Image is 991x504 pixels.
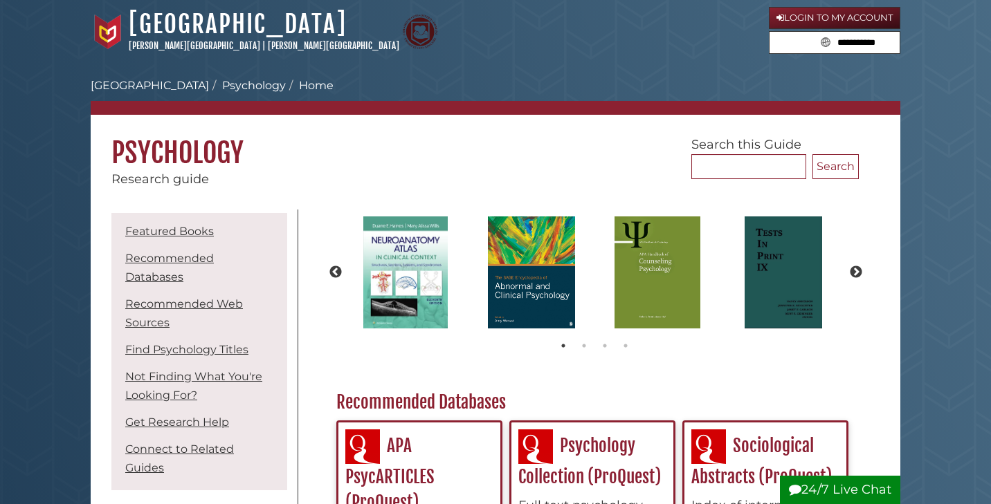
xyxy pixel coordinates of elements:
a: [PERSON_NAME][GEOGRAPHIC_DATA] [129,40,260,51]
a: Psychology [222,79,286,92]
button: Search [812,154,859,179]
button: 3 of 4 [598,339,612,353]
a: Get Research Help [125,416,229,429]
a: [PERSON_NAME][GEOGRAPHIC_DATA] [268,40,399,51]
span: | [262,40,266,51]
a: Sociological Abstracts (ProQuest) [691,435,832,487]
img: Tests in Print IX: an index to tests, test reviews, and the literature on specific tests [738,209,829,335]
button: Previous [329,265,343,279]
a: [GEOGRAPHIC_DATA] [91,79,209,92]
h1: Psychology [91,115,900,170]
a: Featured Books [125,225,214,238]
button: 1 of 4 [556,339,570,353]
img: Calvin Theological Seminary [403,15,437,49]
a: Recommended Databases [125,252,214,283]
a: Not Finding What You're Looking For? [125,370,262,402]
div: Guide Pages [111,209,287,497]
a: Recommended Web Sources [125,297,243,329]
span: Research guide [111,171,209,187]
form: Search library guides, policies, and FAQs. [769,31,900,55]
a: Psychology Collection (ProQuest) [518,435,661,487]
img: The SAGE Encyclopedia of Abnormal and Clinical Psychology [481,209,581,335]
img: Calvin University [91,15,125,49]
button: Search [817,32,835,50]
button: 4 of 4 [619,339,633,353]
button: Next [849,265,863,279]
a: [GEOGRAPHIC_DATA] [129,9,347,39]
a: Connect to Related Guides [125,442,234,474]
button: 24/7 Live Chat [780,476,900,504]
nav: breadcrumb [91,77,900,115]
a: Find Psychology Titles [125,343,248,356]
img: Neuroanatomy atlas in clinical context [356,209,455,335]
button: 2 of 4 [577,339,591,353]
a: Login to My Account [769,7,900,29]
img: APA Handbook of Counseling Psychology [608,209,708,335]
h2: Recommended Databases [329,391,859,413]
li: Home [286,77,334,94]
